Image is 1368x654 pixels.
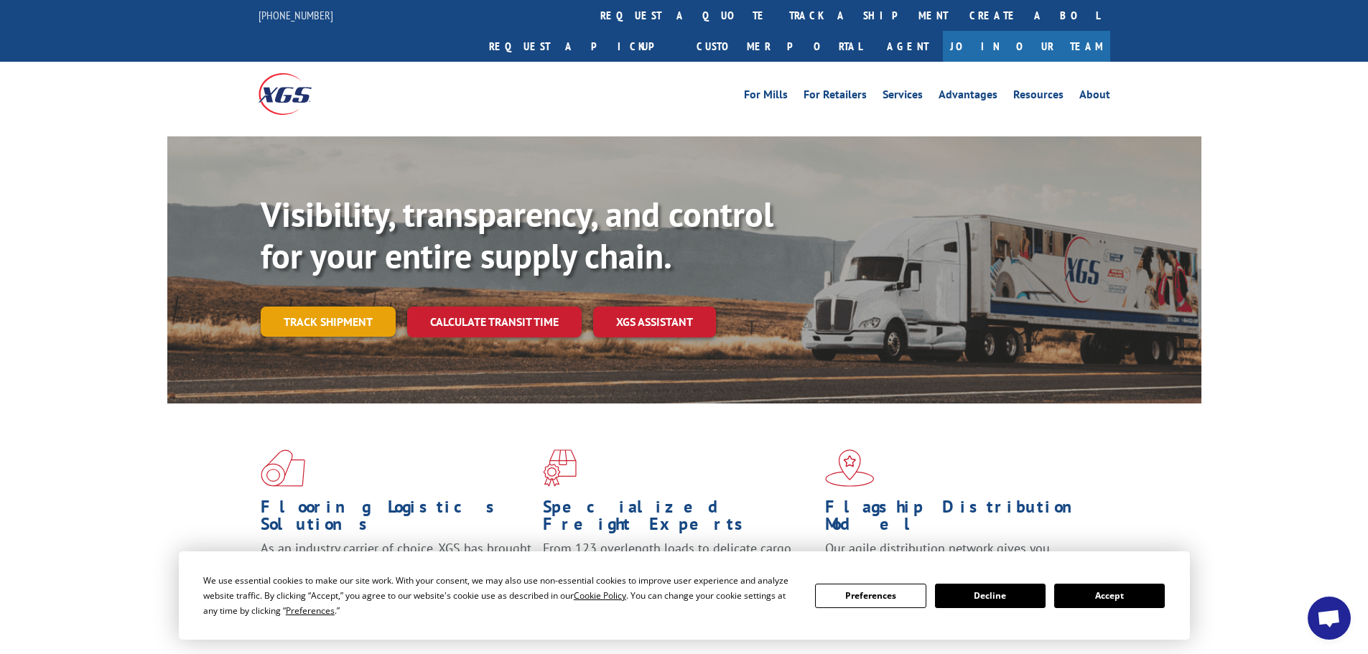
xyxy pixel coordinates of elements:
span: Our agile distribution network gives you nationwide inventory management on demand. [825,540,1089,574]
a: Advantages [939,89,997,105]
a: Request a pickup [478,31,686,62]
h1: Flagship Distribution Model [825,498,1097,540]
button: Decline [935,584,1046,608]
button: Accept [1054,584,1165,608]
a: Resources [1013,89,1064,105]
a: [PHONE_NUMBER] [259,8,333,22]
div: Cookie Consent Prompt [179,551,1190,640]
span: As an industry carrier of choice, XGS has brought innovation and dedication to flooring logistics... [261,540,531,591]
div: Open chat [1308,597,1351,640]
a: XGS ASSISTANT [593,307,716,337]
button: Preferences [815,584,926,608]
a: Agent [873,31,943,62]
p: From 123 overlength loads to delicate cargo, our experienced staff knows the best way to move you... [543,540,814,604]
a: About [1079,89,1110,105]
a: For Retailers [804,89,867,105]
h1: Flooring Logistics Solutions [261,498,532,540]
span: Cookie Policy [574,589,626,602]
a: Customer Portal [686,31,873,62]
span: Preferences [286,604,335,617]
h1: Specialized Freight Experts [543,498,814,540]
img: xgs-icon-focused-on-flooring-red [543,449,577,487]
a: Join Our Team [943,31,1110,62]
a: Services [883,89,923,105]
a: Calculate transit time [407,307,582,337]
a: Track shipment [261,307,396,337]
a: For Mills [744,89,788,105]
div: We use essential cookies to make our site work. With your consent, we may also use non-essential ... [203,573,798,618]
img: xgs-icon-flagship-distribution-model-red [825,449,875,487]
img: xgs-icon-total-supply-chain-intelligence-red [261,449,305,487]
b: Visibility, transparency, and control for your entire supply chain. [261,192,773,278]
